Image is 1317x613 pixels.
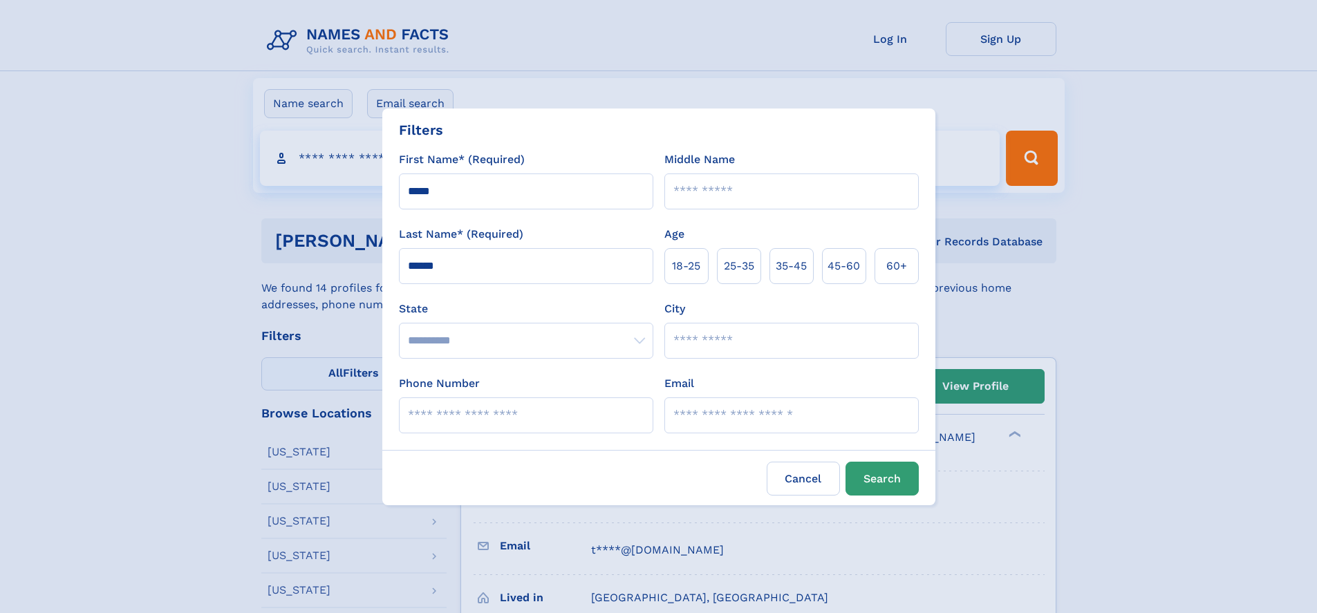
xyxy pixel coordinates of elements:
[828,258,860,274] span: 45‑60
[767,462,840,496] label: Cancel
[399,375,480,392] label: Phone Number
[672,258,700,274] span: 18‑25
[399,301,653,317] label: State
[664,301,685,317] label: City
[846,462,919,496] button: Search
[399,226,523,243] label: Last Name* (Required)
[886,258,907,274] span: 60+
[664,226,684,243] label: Age
[664,151,735,168] label: Middle Name
[399,120,443,140] div: Filters
[399,151,525,168] label: First Name* (Required)
[724,258,754,274] span: 25‑35
[776,258,807,274] span: 35‑45
[664,375,694,392] label: Email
